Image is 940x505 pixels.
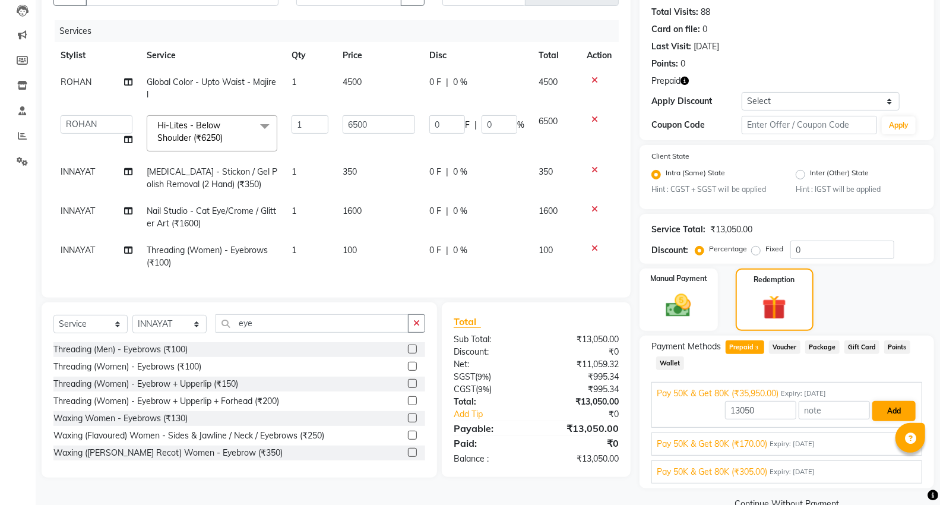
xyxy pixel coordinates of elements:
span: CGST [454,384,476,394]
span: Total [454,315,481,328]
span: 100 [343,245,357,255]
small: Hint : CGST + SGST will be applied [651,184,778,195]
th: Stylist [53,42,140,69]
span: F [465,119,470,131]
span: Pay 50K & Get 80K (₹305.00) [657,466,767,478]
span: 9% [477,372,489,381]
th: Qty [284,42,336,69]
label: Fixed [765,244,783,254]
span: Payment Methods [651,340,721,353]
button: Apply [882,116,916,134]
span: | [474,119,477,131]
span: 0 % [453,244,467,257]
div: ₹0 [536,436,628,450]
div: Payable: [445,421,536,435]
span: 0 % [453,76,467,89]
div: Waxing Women - Eyebrows (₹130) [53,412,188,425]
div: Total: [445,396,536,408]
button: Add [872,401,916,421]
label: Intra (Same) State [666,168,725,182]
a: x [223,132,228,143]
th: Action [580,42,619,69]
div: 0 [681,58,685,70]
span: SGST [454,371,475,382]
div: Balance : [445,453,536,465]
div: Last Visit: [651,40,691,53]
span: Points [884,340,910,354]
span: 0 F [429,166,441,178]
div: 88 [701,6,710,18]
span: 0 F [429,244,441,257]
small: Hint : IGST will be applied [796,184,922,195]
div: Coupon Code [651,119,742,131]
th: Disc [422,42,531,69]
div: ( ) [445,371,536,383]
label: Inter (Other) State [810,168,869,182]
label: Client State [651,151,689,162]
div: ₹13,050.00 [710,223,752,236]
th: Total [531,42,580,69]
div: Discount: [651,244,688,257]
div: Paid: [445,436,536,450]
span: Prepaid [651,75,681,87]
div: Sub Total: [445,333,536,346]
div: ₹13,050.00 [536,333,628,346]
span: % [517,119,524,131]
span: Expiry: [DATE] [770,439,815,449]
div: Discount: [445,346,536,358]
div: Service Total: [651,223,705,236]
div: ₹995.34 [536,371,628,383]
input: note [799,401,870,419]
span: Nail Studio - Cat Eye/Crome / Glitter Art (₹1600) [147,206,276,229]
span: Gift Card [844,340,880,354]
span: 0 F [429,76,441,89]
span: | [446,166,448,178]
span: Voucher [769,340,800,354]
div: Card on file: [651,23,700,36]
label: Redemption [754,274,795,285]
div: ₹13,050.00 [536,453,628,465]
div: 0 [702,23,707,36]
div: ₹13,050.00 [536,421,628,435]
span: Pay 50K & Get 80K (₹170.00) [657,438,767,450]
span: 1 [292,77,296,87]
th: Price [336,42,422,69]
div: Threading (Men) - Eyebrows (₹100) [53,343,188,356]
div: Threading (Women) - Eyebrows (₹100) [53,361,201,373]
span: Threading (Women) - Eyebrows (₹100) [147,245,268,268]
span: Prepaid [726,340,764,354]
span: 100 [539,245,553,255]
span: 350 [539,166,553,177]
span: INNAYAT [61,245,95,255]
span: 0 F [429,205,441,217]
div: ₹0 [536,346,628,358]
div: ₹995.34 [536,383,628,396]
div: Threading (Women) - Eyebrow + Upperlip (₹150) [53,378,238,390]
span: 4500 [539,77,558,87]
input: Search or Scan [216,314,409,333]
span: ROHAN [61,77,91,87]
span: [MEDICAL_DATA] - Stickon / Gel Polish Removal (2 Hand) (₹350) [147,166,277,190]
span: Expiry: [DATE] [781,389,826,399]
div: Points: [651,58,678,70]
span: | [446,205,448,217]
div: Net: [445,358,536,371]
span: INNAYAT [61,206,95,216]
span: Package [805,340,840,354]
span: Global Color - Upto Waist - Majirel [147,77,276,100]
span: | [446,76,448,89]
input: Amount [725,401,796,419]
img: _gift.svg [755,292,794,322]
span: | [446,244,448,257]
span: 0 % [453,205,467,217]
span: INNAYAT [61,166,95,177]
span: Pay 50K & Get 80K (₹35,950.00) [657,387,778,400]
div: Waxing ([PERSON_NAME] Recot) Women - Eyebrow (₹350) [53,447,283,459]
span: 0 % [453,166,467,178]
img: _cash.svg [658,291,699,320]
span: 4500 [343,77,362,87]
div: Services [55,20,628,42]
div: Total Visits: [651,6,698,18]
span: 1600 [343,206,362,216]
th: Service [140,42,284,69]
